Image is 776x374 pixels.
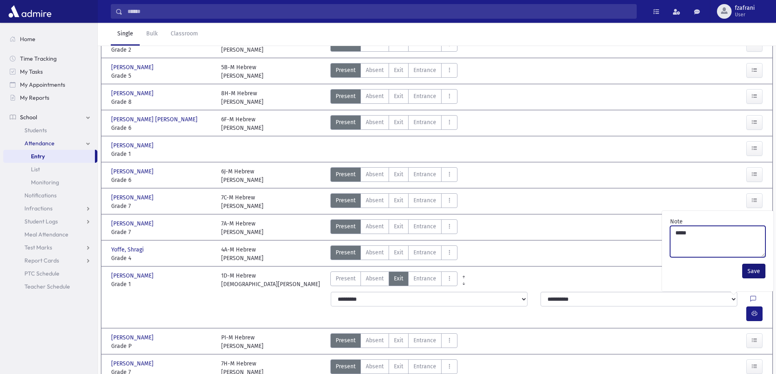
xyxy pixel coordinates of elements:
[20,68,43,75] span: My Tasks
[20,81,65,88] span: My Appointments
[31,179,59,186] span: Monitoring
[24,192,57,199] span: Notifications
[111,202,213,210] span: Grade 7
[3,267,97,280] a: PTC Schedule
[330,89,457,106] div: AttTypes
[3,241,97,254] a: Test Marks
[111,124,213,132] span: Grade 6
[24,244,52,251] span: Test Marks
[111,245,145,254] span: Yoffe, Shragi
[24,205,53,212] span: Infractions
[221,333,264,350] div: PI-M Hebrew [PERSON_NAME]
[221,245,264,262] div: 4A-M Hebrew [PERSON_NAME]
[366,222,384,231] span: Absent
[111,150,213,158] span: Grade 1
[394,222,403,231] span: Exit
[164,23,204,46] a: Classroom
[330,167,457,184] div: AttTypes
[111,63,155,72] span: [PERSON_NAME]
[24,270,59,277] span: PTC Schedule
[3,202,97,215] a: Infractions
[20,55,57,62] span: Time Tracking
[24,127,47,134] span: Students
[3,280,97,293] a: Teacher Schedule
[111,98,213,106] span: Grade 8
[366,336,384,345] span: Absent
[111,115,199,124] span: [PERSON_NAME] [PERSON_NAME]
[3,176,97,189] a: Monitoring
[330,63,457,80] div: AttTypes
[413,336,436,345] span: Entrance
[221,219,264,236] div: 7A-M Hebrew [PERSON_NAME]
[413,274,436,283] span: Entrance
[413,248,436,257] span: Entrance
[336,362,356,371] span: Present
[31,166,40,173] span: List
[3,163,97,176] a: List
[3,78,97,91] a: My Appointments
[394,274,403,283] span: Exit
[394,362,403,371] span: Exit
[221,115,264,132] div: 6F-M Hebrew [PERSON_NAME]
[413,222,436,231] span: Entrance
[111,333,155,342] span: [PERSON_NAME]
[336,196,356,205] span: Present
[111,228,213,236] span: Grade 7
[330,333,457,350] div: AttTypes
[3,215,97,228] a: Student Logs
[31,153,45,160] span: Entry
[394,92,403,101] span: Exit
[394,248,403,257] span: Exit
[413,118,436,127] span: Entrance
[366,92,384,101] span: Absent
[330,219,457,236] div: AttTypes
[3,124,97,137] a: Students
[111,167,155,176] span: [PERSON_NAME]
[24,218,58,225] span: Student Logs
[413,170,436,179] span: Entrance
[24,283,70,290] span: Teacher Schedule
[3,137,97,150] a: Attendance
[366,248,384,257] span: Absent
[366,66,384,74] span: Absent
[123,4,636,19] input: Search
[140,23,164,46] a: Bulk
[336,118,356,127] span: Present
[336,222,356,231] span: Present
[330,193,457,210] div: AttTypes
[24,231,68,238] span: Meal Attendance
[111,46,213,54] span: Grade 2
[735,5,755,11] span: fzafrani
[20,94,49,101] span: My Reports
[111,271,155,280] span: [PERSON_NAME]
[742,264,765,278] button: Save
[111,72,213,80] span: Grade 5
[111,23,140,46] a: Single
[3,111,97,124] a: School
[111,89,155,98] span: [PERSON_NAME]
[394,118,403,127] span: Exit
[394,196,403,205] span: Exit
[24,140,55,147] span: Attendance
[413,92,436,101] span: Entrance
[3,33,97,46] a: Home
[221,193,264,210] div: 7C-M Hebrew [PERSON_NAME]
[221,271,320,289] div: 1D-M Hebrew [DEMOGRAPHIC_DATA][PERSON_NAME]
[3,228,97,241] a: Meal Attendance
[330,115,457,132] div: AttTypes
[366,170,384,179] span: Absent
[111,342,213,350] span: Grade P
[111,254,213,262] span: Grade 4
[3,52,97,65] a: Time Tracking
[20,35,35,43] span: Home
[394,66,403,74] span: Exit
[366,118,384,127] span: Absent
[111,219,155,228] span: [PERSON_NAME]
[336,170,356,179] span: Present
[413,66,436,74] span: Entrance
[394,170,403,179] span: Exit
[330,245,457,262] div: AttTypes
[366,362,384,371] span: Absent
[330,271,457,289] div: AttTypes
[3,150,95,163] a: Entry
